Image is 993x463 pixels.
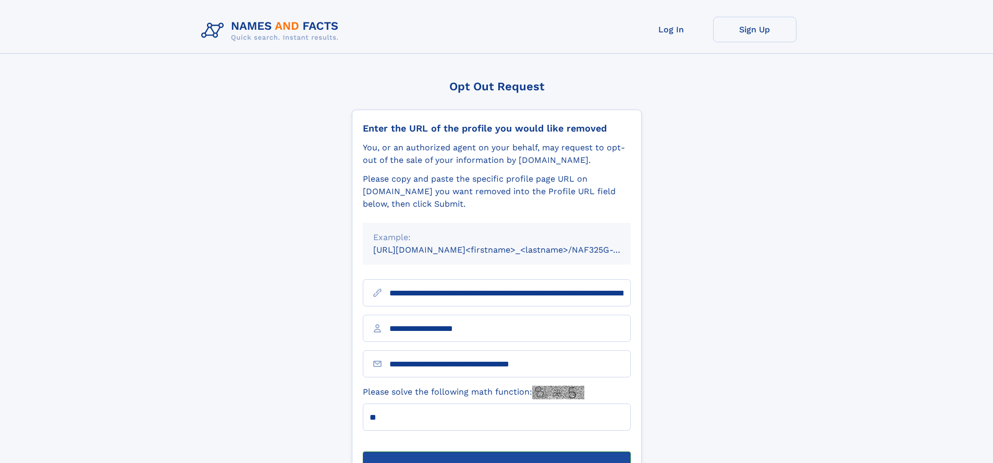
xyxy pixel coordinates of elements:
[197,17,347,45] img: Logo Names and Facts
[352,80,642,93] div: Opt Out Request
[713,17,796,42] a: Sign Up
[363,173,631,210] div: Please copy and paste the specific profile page URL on [DOMAIN_NAME] you want removed into the Pr...
[363,386,584,399] label: Please solve the following math function:
[363,141,631,167] div: You, or an authorized agent on your behalf, may request to opt-out of the sale of your informatio...
[373,231,620,244] div: Example:
[373,245,651,255] small: [URL][DOMAIN_NAME]<firstname>_<lastname>/NAF325G-xxxxxxxx
[363,123,631,134] div: Enter the URL of the profile you would like removed
[630,17,713,42] a: Log In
